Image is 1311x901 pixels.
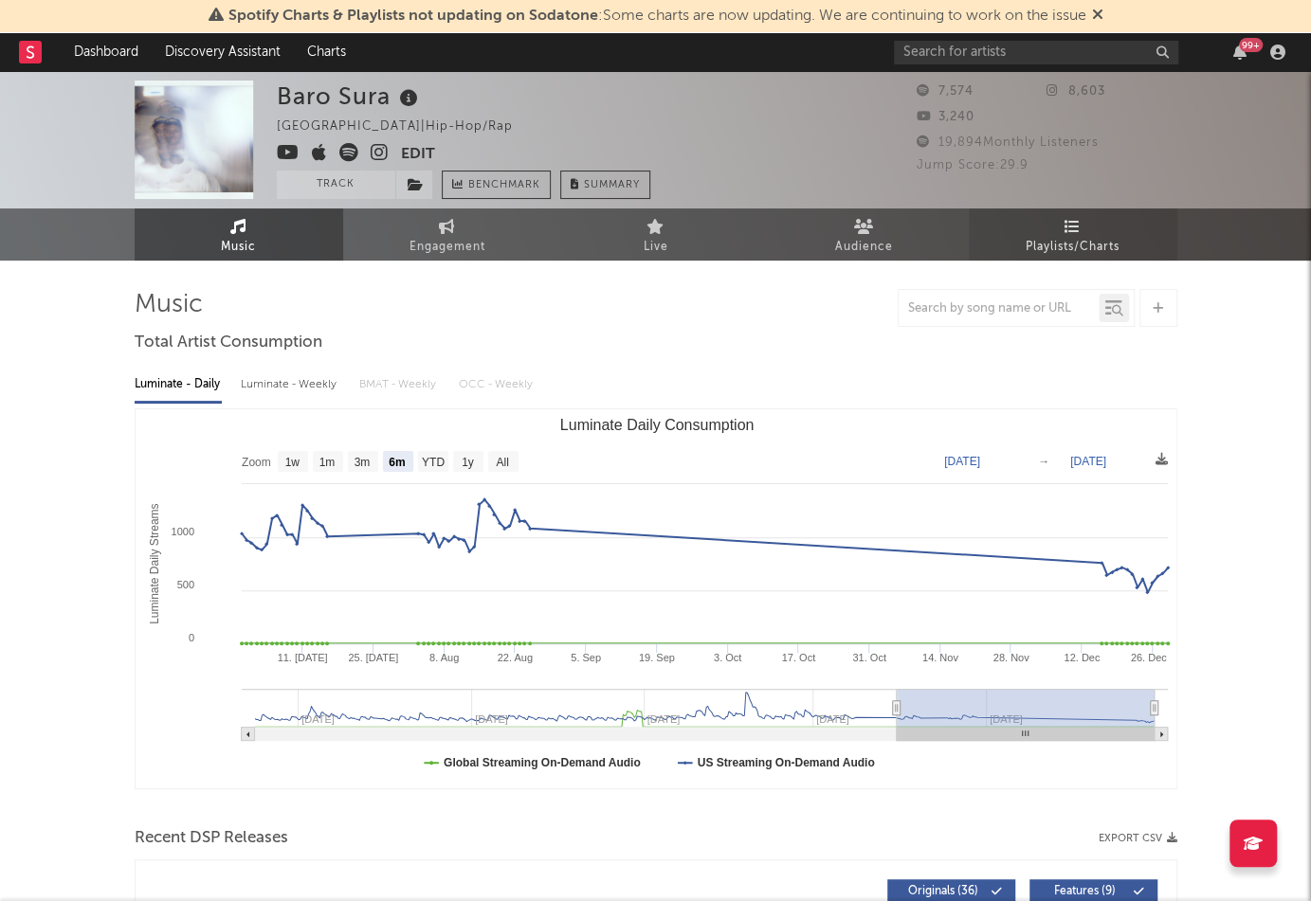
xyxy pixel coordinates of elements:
a: Audience [760,208,969,261]
text: 22. Aug [497,652,532,663]
text: 6m [389,456,405,469]
div: Baro Sura [277,81,423,112]
text: [DATE] [944,455,980,468]
text: 14. Nov [921,652,957,663]
text: 19. Sep [638,652,674,663]
span: Playlists/Charts [1026,236,1120,259]
input: Search by song name or URL [899,301,1099,316]
text: 26. Dec [1130,652,1166,663]
text: 12. Dec [1064,652,1100,663]
text: 3m [354,456,370,469]
text: 1w [284,456,300,469]
span: 7,574 [917,85,974,98]
button: Edit [401,143,435,167]
span: 3,240 [917,111,974,123]
div: Luminate - Weekly [241,369,340,401]
text: 1000 [171,526,193,537]
text: 11. [DATE] [277,652,327,663]
text: 0 [188,632,193,643]
a: Charts [294,33,359,71]
button: Summary [560,171,650,199]
a: Discovery Assistant [152,33,294,71]
span: Engagement [410,236,485,259]
button: 99+ [1233,45,1247,60]
text: All [496,456,508,469]
button: Export CSV [1099,833,1177,844]
text: Luminate Daily Streams [148,503,161,623]
text: Zoom [242,456,271,469]
text: 28. Nov [992,652,1029,663]
div: [GEOGRAPHIC_DATA] | Hip-Hop/Rap [277,116,535,138]
text: [DATE] [1070,455,1106,468]
span: Music [221,236,256,259]
text: Luminate Daily Consumption [559,417,754,433]
span: Total Artist Consumption [135,332,322,354]
text: US Streaming On-Demand Audio [697,756,874,769]
span: Benchmark [468,174,540,197]
text: 5. Sep [571,652,601,663]
a: Music [135,208,343,261]
a: Playlists/Charts [969,208,1177,261]
a: Live [552,208,760,261]
text: → [1038,455,1049,468]
text: 17. Oct [781,652,814,663]
span: Originals ( 36 ) [900,886,987,897]
a: Engagement [343,208,552,261]
text: 25. [DATE] [348,652,398,663]
text: 1y [462,456,474,469]
span: Recent DSP Releases [135,827,288,850]
span: Jump Score: 29.9 [917,159,1029,171]
svg: Luminate Daily Consumption [136,409,1177,788]
a: Dashboard [61,33,152,71]
span: Dismiss [1092,9,1103,24]
input: Search for artists [894,41,1178,64]
text: 500 [176,579,193,590]
span: Spotify Charts & Playlists not updating on Sodatone [228,9,598,24]
a: Benchmark [442,171,551,199]
span: Features ( 9 ) [1042,886,1129,897]
text: 1m [319,456,335,469]
text: 3. Oct [713,652,740,663]
span: Audience [835,236,893,259]
div: Luminate - Daily [135,369,222,401]
text: 31. Oct [852,652,885,663]
span: 8,603 [1047,85,1105,98]
text: YTD [421,456,444,469]
div: 99 + [1239,38,1263,52]
span: Summary [584,180,640,190]
span: Live [644,236,668,259]
span: 19,894 Monthly Listeners [917,136,1099,149]
button: Track [277,171,395,199]
text: 8. Aug [428,652,458,663]
text: Global Streaming On-Demand Audio [444,756,641,769]
span: : Some charts are now updating. We are continuing to work on the issue [228,9,1086,24]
